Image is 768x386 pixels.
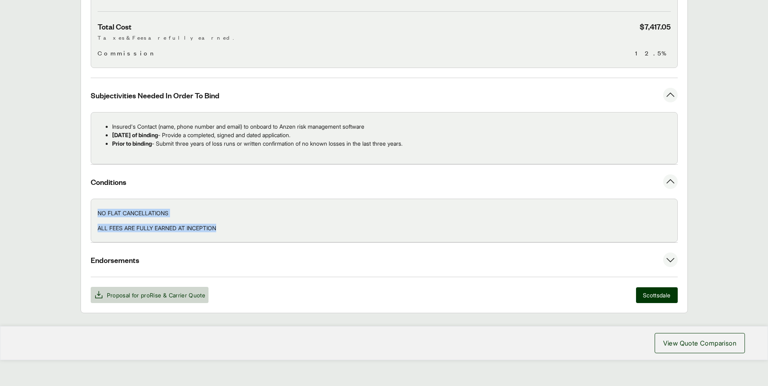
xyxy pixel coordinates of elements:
p: Taxes & Fees are fully earned. [98,33,671,42]
p: NO FLAT CANCELLATIONS [98,209,671,217]
span: Total Cost [98,21,132,32]
p: - Provide a completed, signed and dated application. [112,131,671,139]
button: Conditions [91,165,678,199]
span: 12.5% [635,48,671,58]
button: Proposal for proRise & Carrier Quote [91,287,209,303]
span: Scottsdale [643,291,671,299]
span: proRise [141,292,161,299]
p: ALL FEES ARE FULLY EARNED AT INCEPTION [98,224,671,232]
span: $7,417.05 [640,21,671,32]
span: View Quote Comparison [663,338,736,348]
span: Proposal for [107,291,206,299]
span: Subjectivities Needed In Order To Bind [91,90,219,100]
button: View Quote Comparison [655,333,745,353]
p: Insured's Contact (name, phone number and email) to onboard to Anzen risk management software [112,122,671,131]
span: & Carrier Quote [163,292,205,299]
span: Conditions [91,177,126,187]
button: Endorsements [91,243,678,277]
strong: [DATE] of binding [112,131,158,138]
button: Subjectivities Needed In Order To Bind [91,78,678,112]
button: Scottsdale [636,287,678,303]
span: Endorsements [91,255,139,265]
strong: Prior to binding [112,140,152,147]
p: - Submit three years of loss runs or written confirmation of no known losses in the last three ye... [112,139,671,148]
span: Commission [98,48,157,58]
